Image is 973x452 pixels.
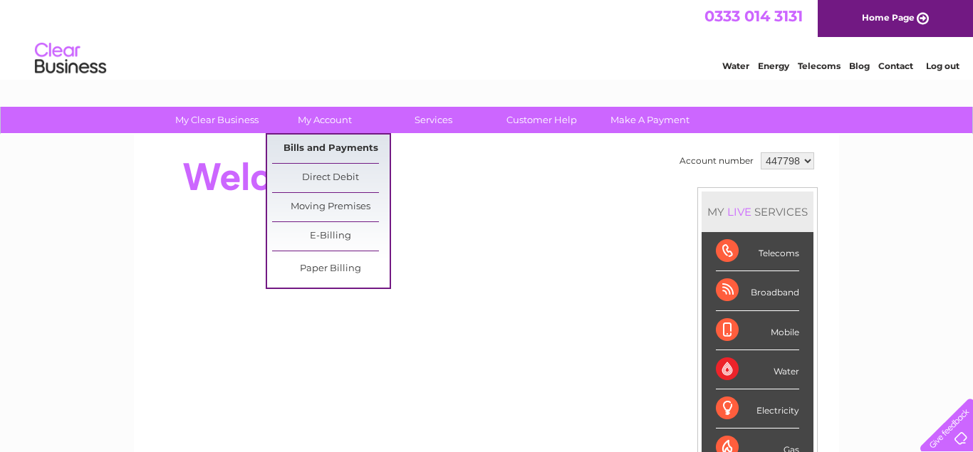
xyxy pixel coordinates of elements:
a: Services [375,107,492,133]
a: Moving Premises [272,193,390,221]
a: E-Billing [272,222,390,251]
div: Clear Business is a trading name of Verastar Limited (registered in [GEOGRAPHIC_DATA] No. 3667643... [151,8,824,69]
div: Broadband [716,271,799,310]
a: Customer Help [483,107,600,133]
a: My Account [266,107,384,133]
div: LIVE [724,205,754,219]
a: Water [722,61,749,71]
div: Water [716,350,799,389]
a: Paper Billing [272,255,390,283]
a: Make A Payment [591,107,709,133]
a: Contact [878,61,913,71]
a: Energy [758,61,789,71]
div: Mobile [716,311,799,350]
div: Electricity [716,389,799,429]
a: Direct Debit [272,164,390,192]
a: Bills and Payments [272,135,390,163]
a: Log out [926,61,959,71]
div: Telecoms [716,232,799,271]
a: 0333 014 3131 [704,7,803,25]
a: My Clear Business [158,107,276,133]
img: logo.png [34,37,107,80]
a: Telecoms [798,61,841,71]
div: MY SERVICES [702,191,813,232]
a: Blog [849,61,870,71]
td: Account number [676,149,757,173]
